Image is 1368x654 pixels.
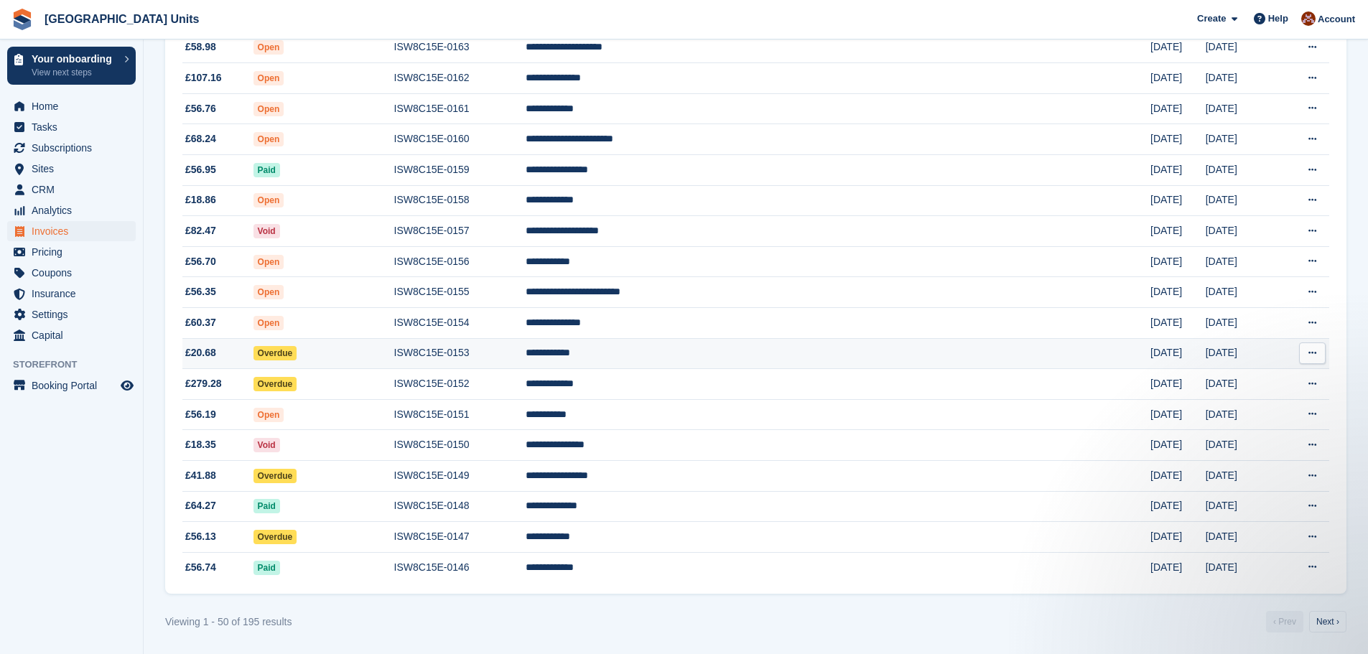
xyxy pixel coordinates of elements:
[1206,552,1277,582] td: [DATE]
[185,284,216,299] span: £56.35
[7,179,136,200] a: menu
[185,498,216,513] span: £64.27
[394,461,526,492] td: ISW8C15E-0149
[253,224,280,238] span: Void
[32,221,118,241] span: Invoices
[32,96,118,116] span: Home
[1301,11,1316,26] img: Laura Clinnick
[394,430,526,461] td: ISW8C15E-0150
[185,254,216,269] span: £56.70
[394,277,526,308] td: ISW8C15E-0155
[7,325,136,345] a: menu
[394,63,526,94] td: ISW8C15E-0162
[253,316,284,330] span: Open
[1150,93,1206,124] td: [DATE]
[253,163,280,177] span: Paid
[13,358,143,372] span: Storefront
[32,242,118,262] span: Pricing
[394,32,526,63] td: ISW8C15E-0163
[32,159,118,179] span: Sites
[7,200,136,220] a: menu
[1206,216,1277,247] td: [DATE]
[253,377,297,391] span: Overdue
[185,529,216,544] span: £56.13
[1268,11,1288,26] span: Help
[185,560,216,575] span: £56.74
[185,407,216,422] span: £56.19
[7,159,136,179] a: menu
[1206,93,1277,124] td: [DATE]
[32,117,118,137] span: Tasks
[394,399,526,430] td: ISW8C15E-0151
[394,338,526,369] td: ISW8C15E-0153
[1150,369,1206,400] td: [DATE]
[32,200,118,220] span: Analytics
[1206,491,1277,522] td: [DATE]
[253,469,297,483] span: Overdue
[394,369,526,400] td: ISW8C15E-0152
[394,552,526,582] td: ISW8C15E-0146
[253,346,297,360] span: Overdue
[185,315,216,330] span: £60.37
[1150,552,1206,582] td: [DATE]
[253,71,284,85] span: Open
[32,304,118,324] span: Settings
[1150,155,1206,186] td: [DATE]
[1206,277,1277,308] td: [DATE]
[394,246,526,277] td: ISW8C15E-0156
[1206,63,1277,94] td: [DATE]
[7,47,136,85] a: Your onboarding View next steps
[1150,124,1206,155] td: [DATE]
[185,468,216,483] span: £41.88
[1150,399,1206,430] td: [DATE]
[253,530,297,544] span: Overdue
[32,284,118,304] span: Insurance
[7,284,136,304] a: menu
[253,40,284,55] span: Open
[1206,399,1277,430] td: [DATE]
[1206,338,1277,369] td: [DATE]
[253,499,280,513] span: Paid
[1150,246,1206,277] td: [DATE]
[1318,12,1355,27] span: Account
[394,216,526,247] td: ISW8C15E-0157
[1150,277,1206,308] td: [DATE]
[185,101,216,116] span: £56.76
[185,162,216,177] span: £56.95
[7,375,136,396] a: menu
[1206,369,1277,400] td: [DATE]
[1206,308,1277,339] td: [DATE]
[185,345,216,360] span: £20.68
[1150,461,1206,492] td: [DATE]
[394,308,526,339] td: ISW8C15E-0154
[394,491,526,522] td: ISW8C15E-0148
[253,408,284,422] span: Open
[394,522,526,553] td: ISW8C15E-0147
[1150,32,1206,63] td: [DATE]
[32,54,117,64] p: Your onboarding
[1263,611,1349,632] nav: Pages
[253,193,284,207] span: Open
[1266,611,1303,632] a: Previous
[32,325,118,345] span: Capital
[394,185,526,216] td: ISW8C15E-0158
[1197,11,1226,26] span: Create
[7,304,136,324] a: menu
[39,7,205,31] a: [GEOGRAPHIC_DATA] Units
[1150,63,1206,94] td: [DATE]
[185,70,222,85] span: £107.16
[253,132,284,146] span: Open
[7,96,136,116] a: menu
[253,255,284,269] span: Open
[253,285,284,299] span: Open
[118,377,136,394] a: Preview store
[1206,246,1277,277] td: [DATE]
[1150,308,1206,339] td: [DATE]
[253,102,284,116] span: Open
[32,263,118,283] span: Coupons
[32,179,118,200] span: CRM
[1206,124,1277,155] td: [DATE]
[185,39,216,55] span: £58.98
[7,263,136,283] a: menu
[394,124,526,155] td: ISW8C15E-0160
